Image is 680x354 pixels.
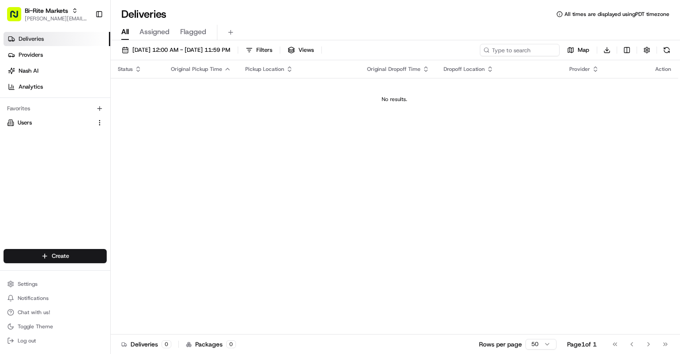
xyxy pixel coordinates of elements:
button: [PERSON_NAME][EMAIL_ADDRESS][PERSON_NAME][DOMAIN_NAME] [25,15,88,22]
button: Bi-Rite Markets[PERSON_NAME][EMAIL_ADDRESS][PERSON_NAME][DOMAIN_NAME] [4,4,92,25]
span: Settings [18,280,38,288]
p: Rows per page [479,340,522,349]
button: Toggle Theme [4,320,107,333]
a: Deliveries [4,32,110,46]
span: Assigned [139,27,170,37]
button: Refresh [661,44,673,56]
div: 0 [162,340,171,348]
span: Users [18,119,32,127]
span: Deliveries [19,35,44,43]
span: All times are displayed using PDT timezone [564,11,669,18]
span: Status [118,66,133,73]
input: Type to search [480,44,560,56]
button: Filters [242,44,276,56]
button: Create [4,249,107,263]
span: Toggle Theme [18,323,53,330]
span: [DATE] 12:00 AM - [DATE] 11:59 PM [132,46,230,54]
span: Chat with us! [18,309,50,316]
button: Bi-Rite Markets [25,6,68,15]
button: Map [563,44,593,56]
span: Original Pickup Time [171,66,222,73]
span: Filters [256,46,272,54]
span: Provider [569,66,590,73]
span: Nash AI [19,67,39,75]
span: Original Dropoff Time [367,66,421,73]
button: Chat with us! [4,306,107,319]
span: Providers [19,51,43,59]
button: [DATE] 12:00 AM - [DATE] 11:59 PM [118,44,234,56]
span: Flagged [180,27,206,37]
div: Action [655,66,671,73]
div: Favorites [4,101,107,116]
a: Users [7,119,93,127]
button: Users [4,116,107,130]
span: Pickup Location [245,66,284,73]
div: Deliveries [121,340,171,349]
span: Views [298,46,314,54]
h1: Deliveries [121,7,166,21]
span: Log out [18,337,36,344]
div: Packages [186,340,236,349]
div: No results. [114,96,675,103]
button: Views [284,44,318,56]
button: Log out [4,335,107,347]
button: Notifications [4,292,107,304]
a: Providers [4,48,110,62]
button: Settings [4,278,107,290]
span: Notifications [18,295,49,302]
a: Analytics [4,80,110,94]
div: Page 1 of 1 [567,340,597,349]
span: Dropoff Location [444,66,485,73]
span: Map [578,46,589,54]
span: Create [52,252,69,260]
a: Nash AI [4,64,110,78]
div: 0 [226,340,236,348]
span: All [121,27,129,37]
span: Analytics [19,83,43,91]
